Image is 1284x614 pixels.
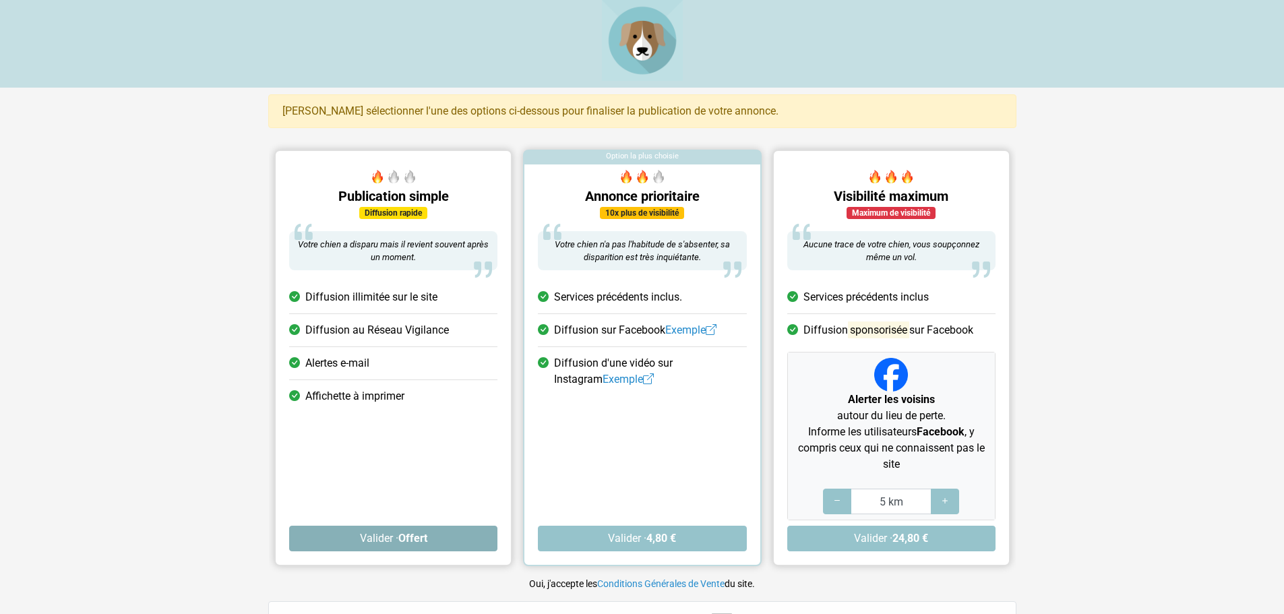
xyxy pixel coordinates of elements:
[398,532,427,545] strong: Offert
[554,322,716,338] span: Diffusion sur Facebook
[787,188,995,204] h5: Visibilité maximum
[787,526,995,551] button: Valider ·24,80 €
[803,322,973,338] span: Diffusion sur Facebook
[298,239,489,263] span: Votre chien a disparu mais il revient souvent après un moment.
[847,321,909,338] mark: sponsorisée
[793,392,989,424] p: autour du lieu de perte.
[847,207,936,219] div: Maximum de visibilité
[289,526,497,551] button: Valider ·Offert
[305,289,437,305] span: Diffusion illimitée sur le site
[305,355,369,371] span: Alertes e-mail
[600,207,684,219] div: 10x plus de visibilité
[803,289,928,305] span: Services précédents inclus
[847,393,934,406] strong: Alerter les voisins
[916,425,964,438] strong: Facebook
[305,388,404,404] span: Affichette à imprimer
[268,94,1016,128] div: [PERSON_NAME] sélectionner l'une des options ci-dessous pour finaliser la publication de votre an...
[305,322,449,338] span: Diffusion au Réseau Vigilance
[289,188,497,204] h5: Publication simple
[793,424,989,472] p: Informe les utilisateurs , y compris ceux qui ne connaissent pas le site
[892,532,928,545] strong: 24,80 €
[665,324,716,336] a: Exemple
[554,239,729,263] span: Votre chien n'a pas l'habitude de s'absenter, sa disparition est très inquiétante.
[597,578,725,589] a: Conditions Générales de Vente
[554,289,682,305] span: Services précédents inclus.
[554,355,746,388] span: Diffusion d'une vidéo sur Instagram
[524,151,760,164] div: Option la plus choisie
[359,207,427,219] div: Diffusion rapide
[538,188,746,204] h5: Annonce prioritaire
[603,373,654,386] a: Exemple
[538,526,746,551] button: Valider ·4,80 €
[529,578,755,589] small: Oui, j'accepte les du site.
[874,358,908,392] img: Facebook
[646,532,676,545] strong: 4,80 €
[803,239,979,263] span: Aucune trace de votre chien, vous soupçonnez même un vol.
